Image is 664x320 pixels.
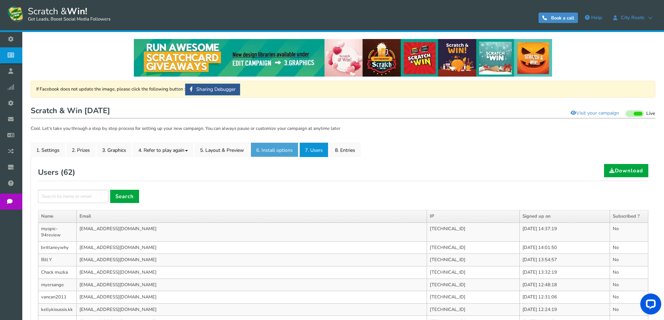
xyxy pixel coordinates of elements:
[539,13,578,23] a: Book a call
[519,223,610,241] td: [DATE] 14:37:19
[610,241,648,254] td: No
[581,12,605,23] a: Help
[610,223,648,241] td: No
[134,39,552,77] img: festival-poster-2020.webp
[77,210,427,223] th: Email
[77,266,427,279] td: [EMAIL_ADDRESS][DOMAIN_NAME]
[427,303,520,316] td: [TECHNICAL_ID]
[38,254,77,266] td: Bill Y
[77,254,427,266] td: [EMAIL_ADDRESS][DOMAIN_NAME]
[427,223,520,241] td: [TECHNICAL_ID]
[610,266,648,279] td: No
[617,15,648,21] span: City Roots
[97,142,132,157] a: 3. Graphics
[646,110,655,117] span: Live
[519,241,610,254] td: [DATE] 14:01:50
[77,279,427,291] td: [EMAIL_ADDRESS][DOMAIN_NAME]
[31,125,655,132] p: Cool. Let's take you through a step by step process for setting up your new campaign. You can alw...
[38,266,77,279] td: Chack muzka
[77,241,427,254] td: [EMAIL_ADDRESS][DOMAIN_NAME]
[7,5,110,23] a: Scratch &Win! Get Leads, Boost Social Media Followers
[31,104,655,118] h1: Scratch & Win [DATE]
[427,241,520,254] td: [TECHNICAL_ID]
[38,190,108,203] input: Search by name or email
[194,142,250,157] a: 5. Layout & Preview
[610,291,648,304] td: No
[299,142,328,157] a: 7. Users
[329,142,361,157] a: 8. Entries
[38,223,77,241] td: myopic-94review
[551,15,574,21] span: Book a call
[635,291,664,320] iframe: LiveChat chat widget
[38,303,77,316] td: kellykioussis.kk
[31,81,655,97] div: If Facebook does not update the image, please click the following button :
[251,142,298,157] a: 6. Install options
[610,254,648,266] td: No
[519,210,610,223] th: Signed up on
[591,14,602,21] span: Help
[519,266,610,279] td: [DATE] 13:32:19
[185,84,240,95] a: Sharing Debugger
[38,164,75,181] h2: Users ( )
[519,291,610,304] td: [DATE] 12:31:06
[38,291,77,304] td: vancan2011
[427,254,520,266] td: [TECHNICAL_ID]
[519,279,610,291] td: [DATE] 12:48:18
[41,213,53,219] a: Name
[77,291,427,304] td: [EMAIL_ADDRESS][DOMAIN_NAME]
[610,210,648,223] th: Subscribed ?
[427,266,520,279] td: [TECHNICAL_ID]
[38,279,77,291] td: myersange
[24,5,110,23] span: Scratch &
[133,142,193,157] a: 4. Refer to play again
[77,223,427,241] td: [EMAIL_ADDRESS][DOMAIN_NAME]
[427,291,520,304] td: [TECHNICAL_ID]
[63,167,72,178] span: 62
[31,142,65,157] a: 1. Settings
[519,303,610,316] td: [DATE] 12:24:19
[604,164,648,177] a: Download
[519,254,610,266] td: [DATE] 13:54:57
[66,142,96,157] a: 2. Prizes
[38,241,77,254] td: brittaneywhy
[28,17,110,22] small: Get Leads, Boost Social Media Followers
[610,279,648,291] td: No
[427,210,520,223] th: IP
[77,303,427,316] td: [EMAIL_ADDRESS][DOMAIN_NAME]
[7,5,24,23] img: Scratch and Win
[427,279,520,291] td: [TECHNICAL_ID]
[110,190,139,203] a: Search
[610,303,648,316] td: No
[67,5,87,17] strong: Win!
[566,107,624,119] a: Visit your campaign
